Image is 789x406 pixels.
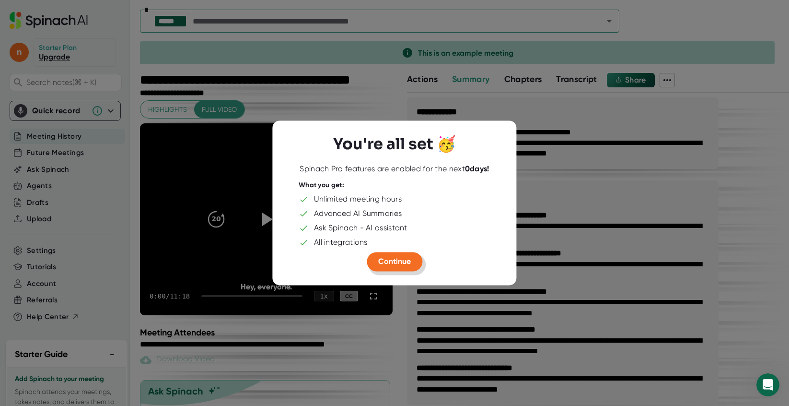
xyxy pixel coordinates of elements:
span: Continue [378,257,411,266]
div: All integrations [314,238,368,247]
div: Advanced AI Summaries [314,209,402,218]
iframe: Intercom live chat [756,373,779,396]
div: What you get: [299,181,344,190]
div: Unlimited meeting hours [314,194,402,204]
h3: You're all set 🥳 [333,135,456,153]
div: Ask Spinach - AI assistant [314,223,407,233]
div: Spinach Pro features are enabled for the next [300,164,489,174]
b: 0 days! [465,164,489,173]
button: Continue [367,252,422,271]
